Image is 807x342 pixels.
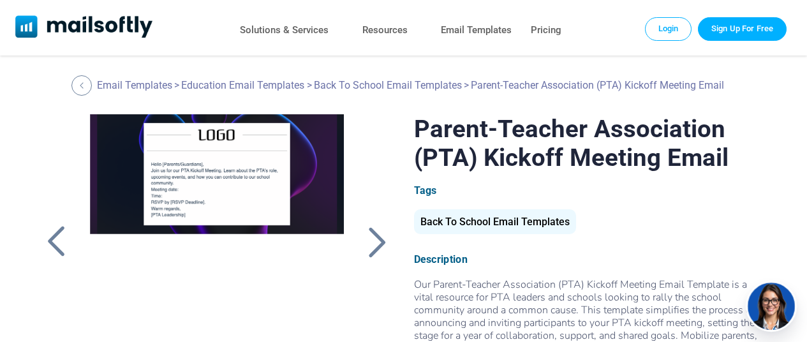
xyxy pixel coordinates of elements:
a: Mailsoftly [15,15,152,40]
div: Back To School Email Templates [414,209,576,234]
a: Education Email Templates [181,79,304,91]
a: Pricing [531,21,561,40]
a: Back [361,225,393,258]
div: Description [414,253,767,265]
a: Email Templates [97,79,172,91]
a: Back [71,75,95,96]
a: Email Templates [441,21,512,40]
div: Tags [414,184,767,197]
a: Back To School Email Templates [314,79,462,91]
a: Trial [698,17,787,40]
a: Resources [362,21,408,40]
h1: Parent-Teacher Association (PTA) Kickoff Meeting Email [414,114,767,172]
a: Solutions & Services [240,21,329,40]
a: Back To School Email Templates [414,221,576,227]
a: Login [645,17,692,40]
a: Back [40,225,72,258]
